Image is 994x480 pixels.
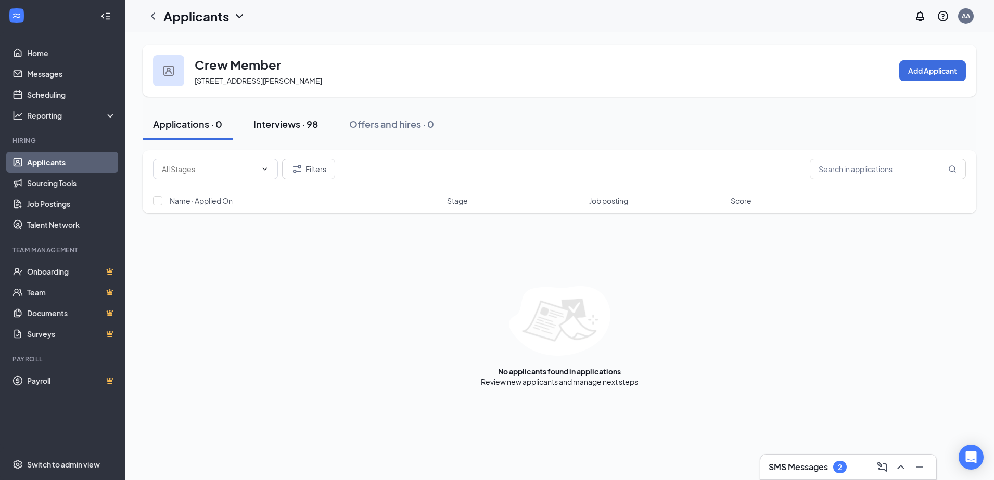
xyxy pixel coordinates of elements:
div: 2 [838,463,842,472]
a: TeamCrown [27,282,116,303]
a: Messages [27,63,116,84]
svg: Notifications [914,10,926,22]
svg: ChevronUp [895,461,907,473]
input: Search in applications [810,159,966,179]
a: DocumentsCrown [27,303,116,323]
svg: WorkstreamLogo [11,10,22,21]
img: empty-state [509,286,610,356]
svg: Filter [291,163,303,175]
div: Offers and hires · 0 [349,118,434,131]
a: Home [27,43,116,63]
a: Job Postings [27,193,116,214]
span: [STREET_ADDRESS][PERSON_NAME] [195,76,322,85]
div: No applicants found in applications [498,366,621,377]
button: Add Applicant [899,60,966,81]
a: Talent Network [27,214,116,235]
svg: ChevronDown [233,10,246,22]
span: Score [731,196,751,206]
svg: ChevronLeft [147,10,159,22]
img: user icon [163,66,174,76]
h1: Applicants [163,7,229,25]
div: Open Intercom Messenger [959,445,984,470]
div: Interviews · 98 [253,118,318,131]
button: Minimize [911,459,928,475]
h3: SMS Messages [769,461,828,473]
svg: Settings [12,459,23,470]
svg: ComposeMessage [876,461,888,473]
div: Applications · 0 [153,118,222,131]
div: Switch to admin view [27,459,100,470]
button: ComposeMessage [874,459,890,475]
div: Review new applicants and manage next steps [481,377,638,387]
a: PayrollCrown [27,370,116,391]
a: Applicants [27,152,116,173]
div: Payroll [12,355,114,364]
a: OnboardingCrown [27,261,116,282]
div: Reporting [27,110,117,121]
svg: Analysis [12,110,23,121]
svg: QuestionInfo [937,10,949,22]
div: AA [962,11,970,20]
a: Sourcing Tools [27,173,116,193]
button: ChevronUp [893,459,909,475]
svg: Minimize [913,461,926,473]
a: Scheduling [27,84,116,105]
a: SurveysCrown [27,323,116,344]
span: Name · Applied On [170,196,233,206]
div: Team Management [12,245,114,254]
div: Hiring [12,136,114,145]
input: All Stages [162,163,257,175]
svg: MagnifyingGlass [948,165,957,173]
svg: ChevronDown [261,165,269,173]
h3: Crew Member [195,56,281,73]
span: Stage [447,196,468,206]
svg: Collapse [100,11,111,21]
button: Filter Filters [282,159,335,179]
span: Job posting [589,196,628,206]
